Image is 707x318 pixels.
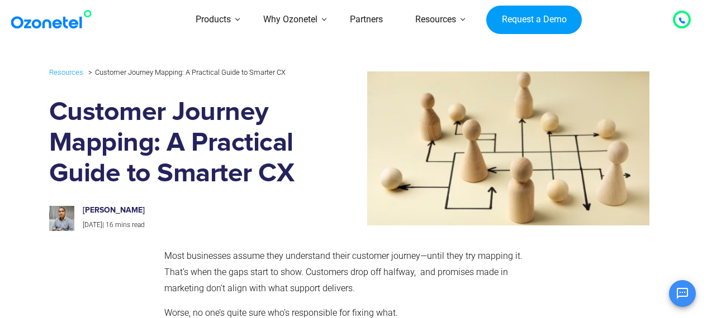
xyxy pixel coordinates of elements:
a: Resources [49,66,83,79]
p: | [83,219,291,232]
h6: [PERSON_NAME] [83,206,291,215]
p: Most businesses assume they understand their customer journey—until they try mapping it. That’s w... [164,248,539,296]
span: [DATE] [83,221,102,229]
li: Customer Journey Mapping: A Practical Guide to Smarter CX [86,65,286,79]
button: Open chat [669,280,696,307]
a: Request a Demo [486,6,582,35]
span: mins read [115,221,145,229]
span: 16 [106,221,113,229]
h1: Customer Journey Mapping: A Practical Guide to Smarter CX [49,97,303,189]
img: prashanth-kancherla_avatar_1-200x200.jpeg [49,206,74,231]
